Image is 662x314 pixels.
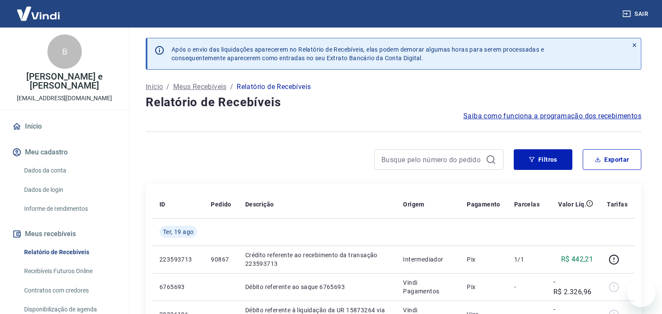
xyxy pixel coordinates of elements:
button: Exportar [583,149,641,170]
p: / [230,82,233,92]
a: Informe de rendimentos [21,200,119,218]
p: Intermediador [403,255,453,264]
div: B [47,34,82,69]
p: / [166,82,169,92]
a: Relatório de Recebíveis [21,243,119,261]
p: -R$ 2.326,96 [553,277,593,297]
p: Crédito referente ao recebimento da transação 223593713 [245,251,390,268]
p: - [514,283,540,291]
p: Origem [403,200,424,209]
p: Vindi Pagamentos [403,278,453,296]
input: Busque pelo número do pedido [381,153,482,166]
p: 1/1 [514,255,540,264]
p: Relatório de Recebíveis [237,82,311,92]
p: ID [159,200,165,209]
a: Meus Recebíveis [173,82,227,92]
p: Pagamento [467,200,500,209]
h4: Relatório de Recebíveis [146,94,641,111]
a: Início [146,82,163,92]
iframe: Botão para abrir a janela de mensagens [628,280,655,307]
p: 223593713 [159,255,197,264]
p: Parcelas [514,200,540,209]
span: Ter, 19 ago [163,228,194,236]
button: Meus recebíveis [10,225,119,243]
p: Débito referente ao saque 6765693 [245,283,390,291]
a: Início [10,117,119,136]
button: Filtros [514,149,572,170]
p: Descrição [245,200,274,209]
a: Contratos com credores [21,282,119,299]
p: R$ 442,21 [561,254,593,265]
p: Tarifas [607,200,628,209]
a: Saiba como funciona a programação dos recebimentos [463,111,641,121]
a: Dados de login [21,181,119,199]
p: Após o envio das liquidações aparecerem no Relatório de Recebíveis, elas podem demorar algumas ho... [172,45,544,62]
p: [EMAIL_ADDRESS][DOMAIN_NAME] [17,94,112,103]
img: Vindi [10,0,66,27]
a: Recebíveis Futuros Online [21,262,119,280]
button: Meu cadastro [10,143,119,162]
p: [PERSON_NAME] e [PERSON_NAME] [7,72,122,90]
p: Pix [467,255,500,264]
p: 6765693 [159,283,197,291]
p: Pix [467,283,500,291]
button: Sair [621,6,652,22]
a: Dados da conta [21,162,119,179]
p: 90867 [211,255,231,264]
p: Pedido [211,200,231,209]
p: Valor Líq. [558,200,586,209]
